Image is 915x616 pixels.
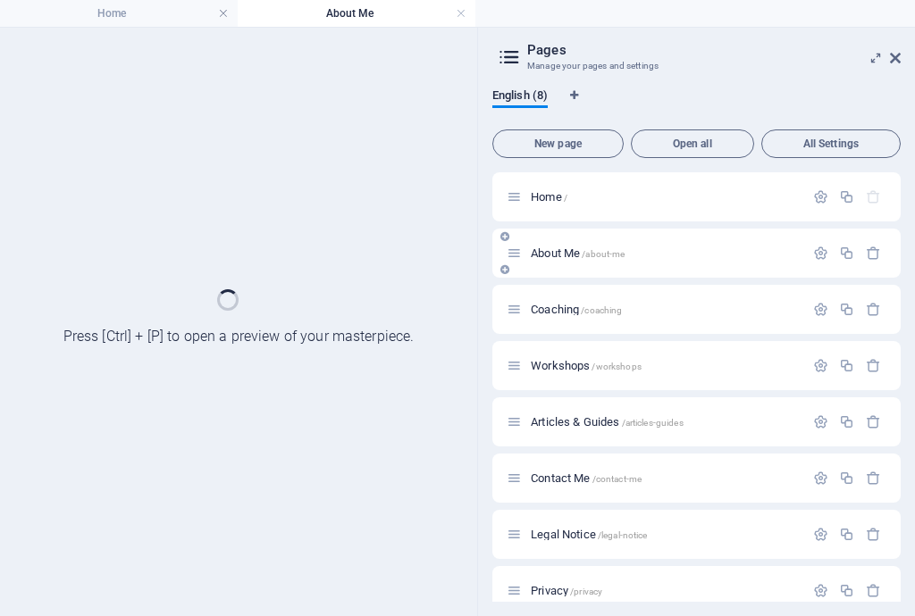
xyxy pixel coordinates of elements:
[839,302,854,317] div: Duplicate
[525,585,804,596] div: Privacy/privacy
[813,470,828,486] div: Settings
[769,138,893,149] span: All Settings
[631,129,754,158] button: Open all
[527,42,901,58] h2: Pages
[592,474,642,484] span: /contact-me
[531,246,625,260] span: Click to open page
[839,189,854,204] div: Duplicate
[866,302,881,317] div: Remove
[839,583,854,598] div: Duplicate
[813,527,828,542] div: Settings
[531,190,567,204] span: Click to open page
[531,528,647,541] span: Click to open page
[839,527,854,542] div: Duplicate
[866,189,881,204] div: The startpage cannot be deleted
[813,189,828,204] div: Settings
[582,249,625,259] span: /about-me
[813,414,828,429] div: Settings
[500,138,616,149] span: New page
[525,529,804,540] div: Legal Notice/legal-notice
[531,584,602,597] span: Click to open page
[866,583,881,598] div: Remove
[839,246,854,261] div: Duplicate
[492,88,901,122] div: Language Tabs
[866,358,881,373] div: Remove
[839,358,854,373] div: Duplicate
[531,303,622,316] span: Click to open page
[839,414,854,429] div: Duplicate
[531,359,642,372] span: Click to open page
[813,302,828,317] div: Settings
[525,472,804,484] div: Contact Me/contact-me
[813,358,828,373] div: Settings
[639,138,746,149] span: Open all
[866,246,881,261] div: Remove
[531,415,684,429] span: Click to open page
[813,583,828,598] div: Settings
[564,193,567,203] span: /
[492,85,548,110] span: English (8)
[866,414,881,429] div: Remove
[525,304,804,315] div: Coaching/coaching
[527,58,865,74] h3: Manage your pages and settings
[866,527,881,542] div: Remove
[592,362,641,371] span: /workshops
[525,360,804,371] div: Workshops/workshops
[598,530,648,540] span: /legal-notice
[761,129,901,158] button: All Settings
[839,470,854,486] div: Duplicate
[531,471,642,485] span: Click to open page
[866,470,881,486] div: Remove
[492,129,624,158] button: New page
[525,191,804,203] div: Home/
[813,246,828,261] div: Settings
[581,305,622,315] span: /coaching
[570,587,602,596] span: /privacy
[525,247,804,259] div: About Me/about-me
[238,4,475,23] h4: About Me
[525,416,804,428] div: Articles & Guides/articles-guides
[622,418,684,428] span: /articles-guides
